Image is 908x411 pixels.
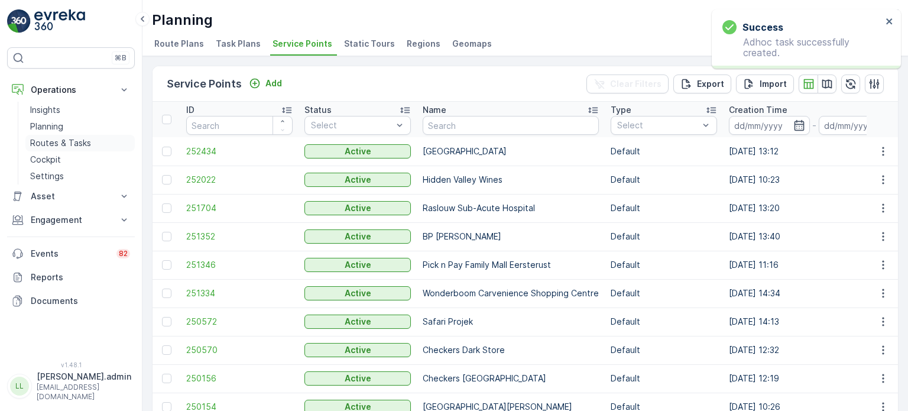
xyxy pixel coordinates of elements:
[345,316,371,328] p: Active
[605,279,723,308] td: Default
[729,116,810,135] input: dd/mm/yyyy
[34,9,85,33] img: logo_light-DOdMpM7g.png
[273,38,332,50] span: Service Points
[417,336,605,364] td: Checkers Dark Store
[186,231,293,242] span: 251352
[25,168,135,185] a: Settings
[304,229,411,244] button: Active
[7,266,135,289] a: Reports
[304,315,411,329] button: Active
[186,145,293,157] a: 252434
[723,194,905,222] td: [DATE] 13:20
[162,317,171,326] div: Toggle Row Selected
[304,201,411,215] button: Active
[605,308,723,336] td: Default
[37,383,131,402] p: [EMAIL_ADDRESS][DOMAIN_NAME]
[25,135,135,151] a: Routes & Tasks
[162,345,171,355] div: Toggle Row Selected
[605,336,723,364] td: Default
[304,371,411,386] button: Active
[417,194,605,222] td: Raslouw Sub-Acute Hospital
[186,174,293,186] a: 252022
[31,214,111,226] p: Engagement
[423,116,599,135] input: Search
[611,104,631,116] p: Type
[605,222,723,251] td: Default
[152,11,213,30] p: Planning
[30,104,60,116] p: Insights
[186,116,293,135] input: Search
[423,104,446,116] p: Name
[417,137,605,166] td: [GEOGRAPHIC_DATA]
[7,289,135,313] a: Documents
[304,258,411,272] button: Active
[417,364,605,393] td: Checkers [GEOGRAPHIC_DATA]
[345,259,371,271] p: Active
[605,251,723,279] td: Default
[119,249,128,258] p: 82
[819,116,900,135] input: dd/mm/yyyy
[304,286,411,300] button: Active
[31,190,111,202] p: Asset
[7,208,135,232] button: Engagement
[265,77,282,89] p: Add
[345,344,371,356] p: Active
[186,344,293,356] a: 250570
[723,251,905,279] td: [DATE] 11:16
[345,174,371,186] p: Active
[605,137,723,166] td: Default
[7,9,31,33] img: logo
[25,102,135,118] a: Insights
[345,145,371,157] p: Active
[345,202,371,214] p: Active
[417,222,605,251] td: BP [PERSON_NAME]
[31,295,130,307] p: Documents
[162,232,171,241] div: Toggle Row Selected
[723,222,905,251] td: [DATE] 13:40
[586,75,669,93] button: Clear Filters
[7,371,135,402] button: LL[PERSON_NAME].admin[EMAIL_ADDRESS][DOMAIN_NAME]
[7,361,135,368] span: v 1.48.1
[610,78,661,90] p: Clear Filters
[729,104,787,116] p: Creation Time
[186,373,293,384] a: 250156
[7,242,135,266] a: Events82
[304,173,411,187] button: Active
[186,202,293,214] a: 251704
[736,75,794,93] button: Import
[452,38,492,50] span: Geomaps
[344,38,395,50] span: Static Tours
[216,38,261,50] span: Task Plans
[30,170,64,182] p: Settings
[31,84,111,96] p: Operations
[673,75,731,93] button: Export
[7,185,135,208] button: Asset
[162,147,171,156] div: Toggle Row Selected
[304,343,411,357] button: Active
[154,38,204,50] span: Route Plans
[186,316,293,328] a: 250572
[162,289,171,298] div: Toggle Row Selected
[162,175,171,185] div: Toggle Row Selected
[25,151,135,168] a: Cockpit
[407,38,440,50] span: Regions
[723,166,905,194] td: [DATE] 10:23
[10,377,29,396] div: LL
[605,364,723,393] td: Default
[162,260,171,270] div: Toggle Row Selected
[186,259,293,271] a: 251346
[886,17,894,28] button: close
[30,121,63,132] p: Planning
[760,78,787,90] p: Import
[186,287,293,299] a: 251334
[742,20,783,34] h3: Success
[617,119,699,131] p: Select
